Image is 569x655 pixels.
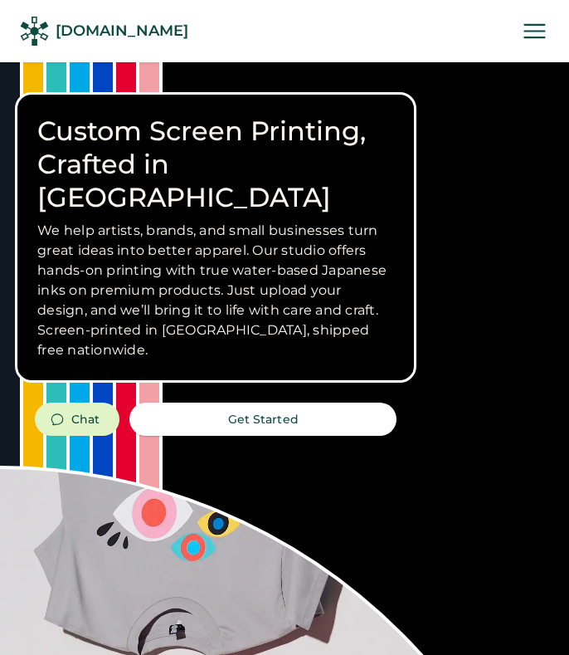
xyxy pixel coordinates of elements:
h3: We help artists, brands, and small businesses turn great ideas into better apparel. Our studio of... [37,221,394,360]
button: Chat [35,403,119,436]
button: Get Started [129,403,396,436]
h1: Custom Screen Printing, Crafted in [GEOGRAPHIC_DATA] [37,115,394,214]
div: [DOMAIN_NAME] [56,21,188,42]
img: Rendered Logo - Screens [20,17,49,46]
